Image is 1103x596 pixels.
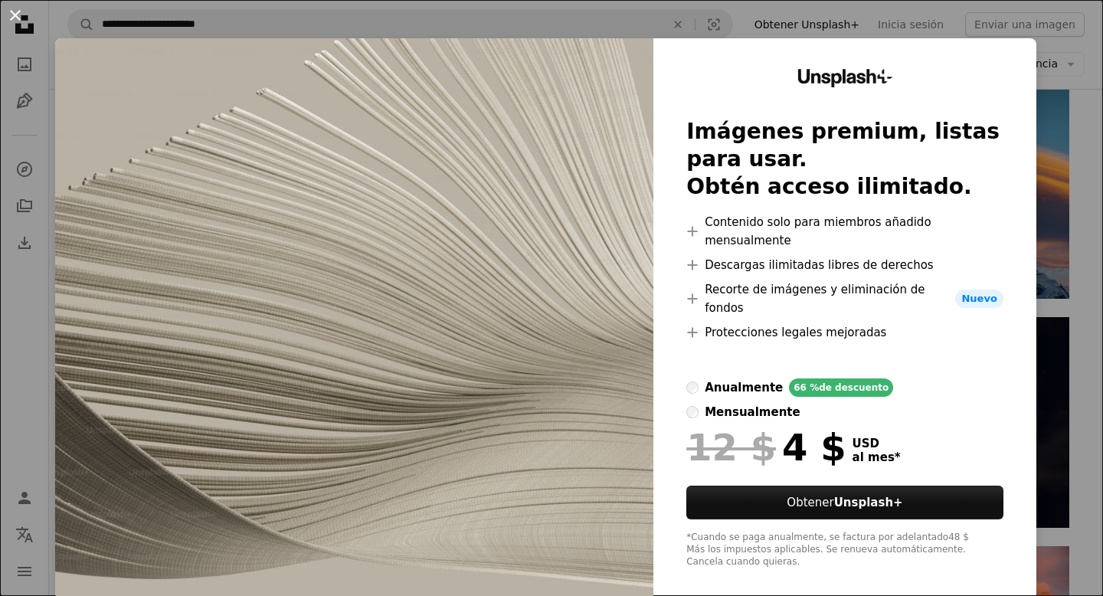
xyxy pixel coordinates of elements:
[853,437,901,450] span: USD
[789,378,893,397] div: 66 % de descuento
[955,290,1003,308] span: Nuevo
[686,280,1003,317] li: Recorte de imágenes y eliminación de fondos
[686,486,1003,519] button: ObtenerUnsplash+
[686,118,1003,201] h2: Imágenes premium, listas para usar. Obtén acceso ilimitado.
[686,382,699,394] input: anualmente66 %de descuento
[686,213,1003,250] li: Contenido solo para miembros añadido mensualmente
[686,427,776,467] span: 12 $
[686,406,699,418] input: mensualmente
[686,256,1003,274] li: Descargas ilimitadas libres de derechos
[834,496,903,509] strong: Unsplash+
[853,450,901,464] span: al mes *
[686,427,846,467] div: 4 $
[705,378,783,397] div: anualmente
[686,532,1003,568] div: *Cuando se paga anualmente, se factura por adelantado 48 $ Más los impuestos aplicables. Se renue...
[686,323,1003,342] li: Protecciones legales mejoradas
[705,403,800,421] div: mensualmente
